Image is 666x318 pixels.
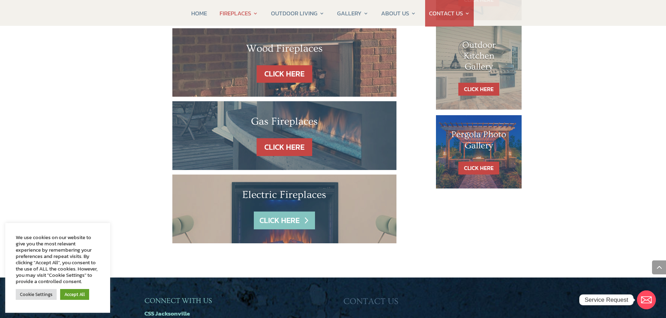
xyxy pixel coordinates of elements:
[16,289,57,300] a: Cookie Settings
[257,65,312,83] a: CLICK HERE
[16,234,100,284] div: We use cookies on our website to give you the most relevant experience by remembering your prefer...
[193,42,376,58] h2: Wood Fireplaces
[450,40,508,76] h1: Outdoor Kitchen Gallery
[144,297,212,305] span: CONNECT WITH US
[257,138,312,156] a: CLICK HERE
[450,129,508,154] h1: Pergola Photo Gallery
[637,290,656,309] a: Email
[254,212,315,229] a: CLICK HERE
[193,115,376,131] h2: Gas Fireplaces
[60,289,89,300] a: Accept All
[193,188,376,205] h2: Electric Fireplaces
[144,309,190,318] a: CSS Jacksonville
[343,296,522,310] h3: CONTACT US
[458,162,499,175] a: CLICK HERE
[458,83,499,96] a: CLICK HERE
